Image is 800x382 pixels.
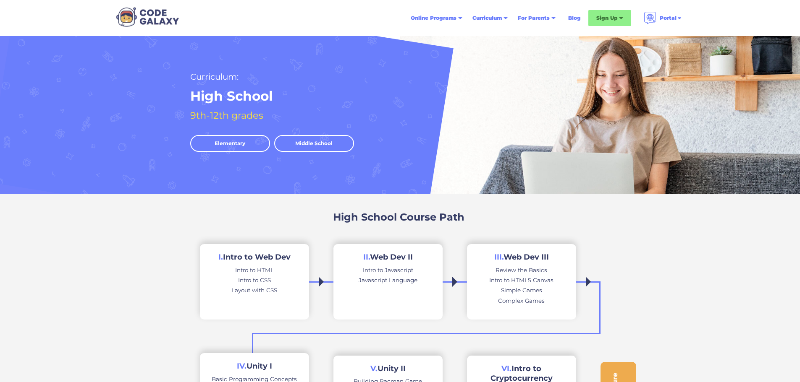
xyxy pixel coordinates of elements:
div: Javascript Language [359,275,417,285]
h2: Curriculum: [190,70,239,84]
span: V. [370,364,378,373]
h3: High School [333,210,397,224]
div: Intro to HTML5 Canvas [489,275,553,285]
div: Intro to HTML [235,265,274,275]
div: Online Programs [411,14,456,22]
div: For Parents [518,14,550,22]
h2: Unity I [237,361,272,371]
h2: Web Dev II [363,252,413,262]
a: I.Intro to Web DevIntro to HTMLIntro to CSSLayout with CSS [200,244,309,320]
span: I. [218,252,223,262]
h2: Unity II [370,364,406,374]
div: Layout with CSS [231,285,277,295]
a: Elementary [190,135,270,152]
a: Blog [563,10,586,26]
div: Intro to Javascript [363,265,413,275]
div: Complex Games [498,296,545,306]
a: II.Web Dev IIIntro to JavascriptJavascript Language [333,244,443,320]
a: III.Web Dev IIIReview the BasicsIntro to HTML5 CanvasSimple GamesComplex Games [467,244,576,320]
h2: Intro to Web Dev [218,252,291,262]
a: Middle School [274,135,354,152]
span: II. [363,252,370,262]
div: Portal [660,14,677,22]
div: Sign Up [596,14,617,22]
h1: High School [190,88,273,105]
div: Review the Basics [496,265,547,275]
span: IV. [237,361,247,371]
span: III. [494,252,504,262]
h2: Web Dev III [494,252,549,262]
span: VI. [501,364,511,373]
div: Intro to CSS [238,275,271,285]
h3: Course Path [400,210,464,224]
div: Curriculum [472,14,502,22]
h2: 9th-12th grades [190,108,263,122]
div: Simple Games [501,285,542,295]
